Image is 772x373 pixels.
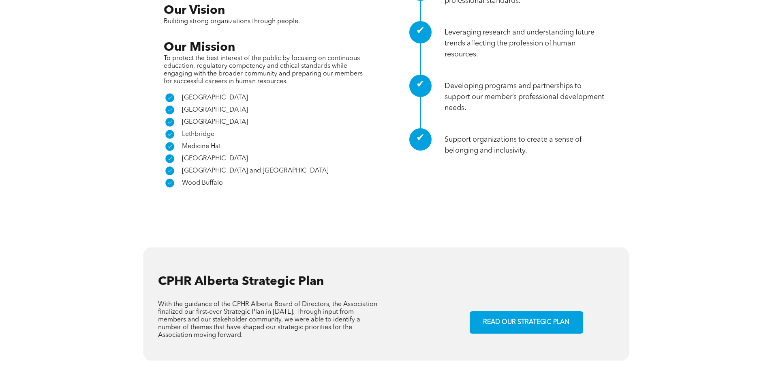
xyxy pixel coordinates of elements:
[158,301,377,339] span: With the guidance of the CPHR Alberta Board of Directors, the Association finalized our first-eve...
[445,134,609,156] p: Support organizations to create a sense of belonging and inclusivity.
[480,315,572,330] span: READ OUR STRATEGIC PLAN
[182,107,248,113] span: [GEOGRAPHIC_DATA]
[164,55,363,85] span: To protect the best interest of the public by focusing on continuous education, regulatory compet...
[164,41,235,54] span: Our Mission
[182,180,223,186] span: Wood Buffalo
[182,131,214,138] span: Lethbridge
[182,143,221,150] span: Medicine Hat
[182,119,248,125] span: [GEOGRAPHIC_DATA]
[182,155,248,162] span: [GEOGRAPHIC_DATA]
[445,27,609,60] p: Leveraging research and understanding future trends affecting the profession of human resources.
[182,95,248,101] span: [GEOGRAPHIC_DATA]
[409,21,432,43] div: ✔
[409,75,432,97] div: ✔
[164,4,225,17] span: Our Vision
[470,311,583,334] a: READ OUR STRATEGIC PLAN
[445,81,609,114] p: Developing programs and partnerships to support our member’s professional development needs.
[182,168,329,174] span: [GEOGRAPHIC_DATA] and [GEOGRAPHIC_DATA]
[158,276,324,288] span: CPHR Alberta Strategic Plan
[164,18,300,25] span: Building strong organizations through people.
[409,128,432,151] div: ✔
